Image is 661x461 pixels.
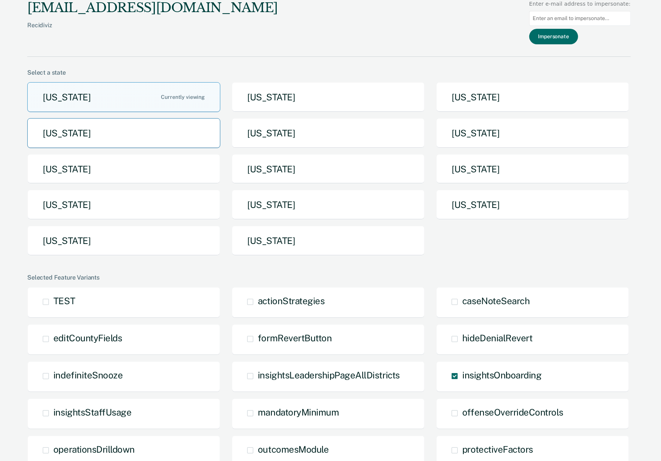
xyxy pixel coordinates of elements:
[258,444,329,455] span: outcomesModule
[529,29,578,44] button: Impersonate
[27,226,220,256] button: [US_STATE]
[53,333,122,343] span: editCountyFields
[27,274,631,281] div: Selected Feature Variants
[27,154,220,184] button: [US_STATE]
[462,333,532,343] span: hideDenialRevert
[53,444,135,455] span: operationsDrilldown
[258,295,324,306] span: actionStrategies
[258,407,339,417] span: mandatoryMinimum
[462,295,530,306] span: caseNoteSearch
[27,69,631,76] div: Select a state
[232,226,425,256] button: [US_STATE]
[462,407,563,417] span: offenseOverrideControls
[232,82,425,112] button: [US_STATE]
[462,444,533,455] span: protectiveFactors
[436,190,629,220] button: [US_STATE]
[53,370,123,380] span: indefiniteSnooze
[258,370,400,380] span: insightsLeadershipPageAllDistricts
[27,82,220,112] button: [US_STATE]
[53,407,131,417] span: insightsStaffUsage
[258,333,332,343] span: formRevertButton
[462,370,541,380] span: insightsOnboarding
[27,118,220,148] button: [US_STATE]
[53,295,75,306] span: TEST
[436,118,629,148] button: [US_STATE]
[232,154,425,184] button: [US_STATE]
[232,190,425,220] button: [US_STATE]
[436,82,629,112] button: [US_STATE]
[27,22,278,41] div: Recidiviz
[436,154,629,184] button: [US_STATE]
[232,118,425,148] button: [US_STATE]
[27,190,220,220] button: [US_STATE]
[529,11,631,26] input: Enter an email to impersonate...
